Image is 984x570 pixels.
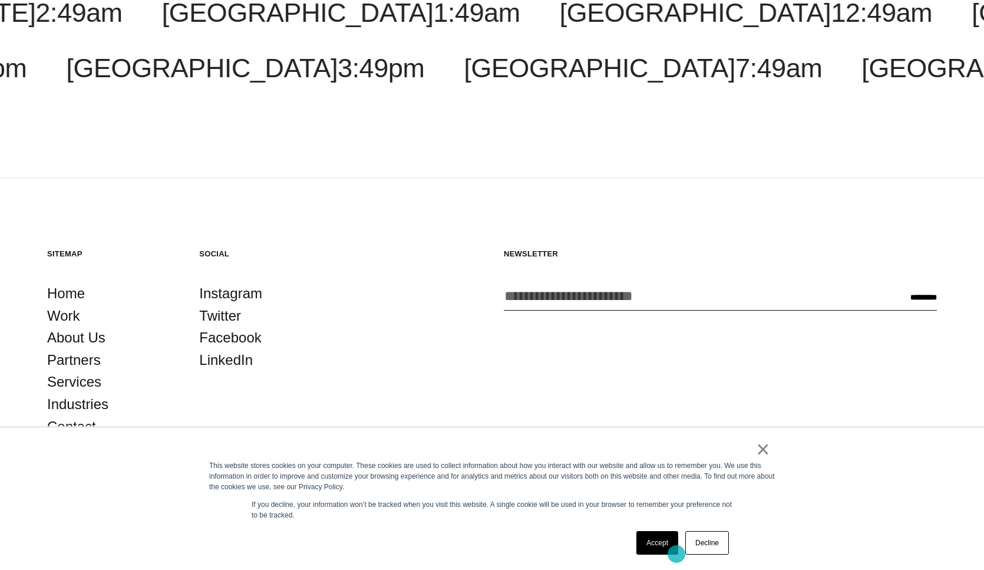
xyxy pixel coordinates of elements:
a: [GEOGRAPHIC_DATA]7:49am [464,53,822,83]
p: If you decline, your information won’t be tracked when you visit this website. A single cookie wi... [252,499,732,520]
a: Accept [636,531,678,555]
a: Contact [47,416,96,438]
a: Home [47,282,85,305]
a: Twitter [199,305,241,327]
a: Services [47,371,101,393]
a: Industries [47,393,108,416]
a: × [756,444,770,454]
a: Work [47,305,80,327]
h5: Newsletter [504,249,937,259]
h5: Sitemap [47,249,176,259]
a: Partners [47,349,101,371]
a: Decline [685,531,729,555]
h5: Social [199,249,328,259]
a: Instagram [199,282,262,305]
span: 7:49am [735,53,822,83]
a: About Us [47,327,105,349]
a: LinkedIn [199,349,253,371]
span: 3:49pm [338,53,424,83]
a: [GEOGRAPHIC_DATA]3:49pm [66,53,424,83]
a: Facebook [199,327,261,349]
div: This website stores cookies on your computer. These cookies are used to collect information about... [209,460,775,492]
